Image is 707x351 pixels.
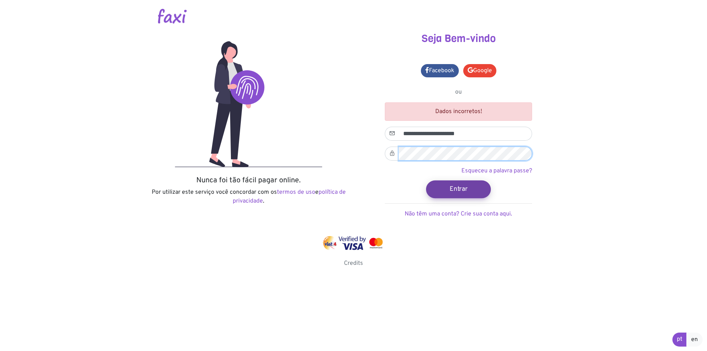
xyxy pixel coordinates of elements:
div: Dados incorretos! [385,102,532,121]
a: Facebook [421,64,459,77]
button: Entrar [426,180,491,198]
p: Por utilizar este serviço você concordar com os e . [149,188,348,206]
a: en [686,333,703,347]
a: Não têm uma conta? Crie sua conta aqui. [405,210,512,218]
a: Esqueceu a palavra passe? [461,167,532,175]
h3: Seja Bem-vindo [359,32,558,45]
a: termos de uso [277,189,315,196]
a: pt [672,333,687,347]
a: Credits [344,260,363,267]
a: Google [463,64,496,77]
img: visa [338,236,366,250]
h5: Nunca foi tão fácil pagar online. [149,176,348,185]
img: vinti4 [323,236,337,250]
img: mastercard [367,236,384,250]
p: ou [385,88,532,96]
